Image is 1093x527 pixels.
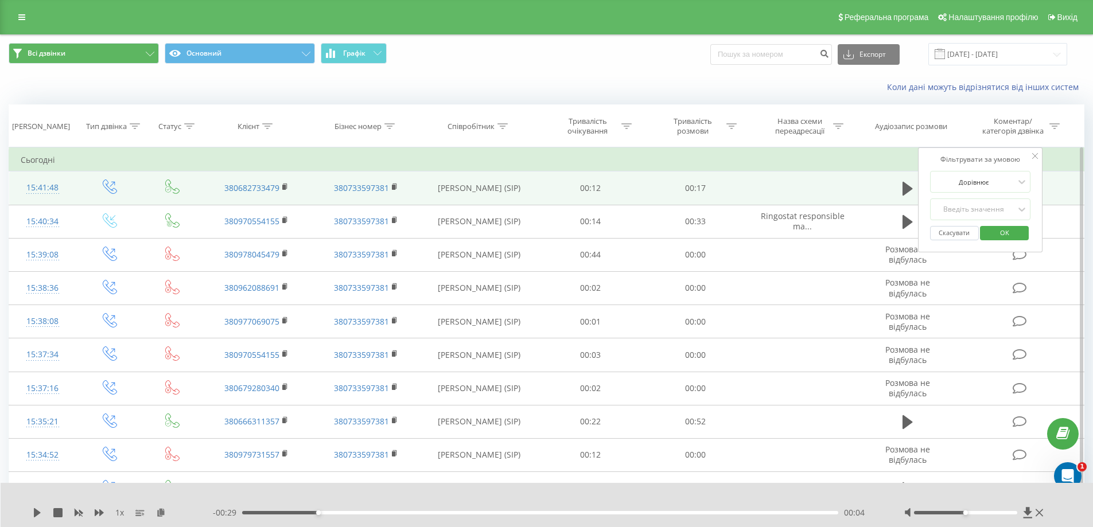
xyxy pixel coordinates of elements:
td: 00:03 [538,338,643,372]
div: [PERSON_NAME] [12,122,70,131]
div: Назва схеми переадресації [769,116,830,136]
input: Пошук за номером [710,44,832,65]
td: 00:02 [538,372,643,405]
td: 00:12 [538,171,643,205]
span: Всі дзвінки [28,49,65,58]
td: [PERSON_NAME] (SIP) [421,438,538,471]
div: Статус [158,122,181,131]
span: 00:04 [844,507,865,518]
a: 380978045479 [224,249,279,260]
button: Основний [165,43,315,64]
span: - 00:29 [213,507,242,518]
a: 380733597381 [334,282,389,293]
td: [PERSON_NAME] (SIP) [421,372,538,405]
span: Розмова не відбулась [885,311,930,332]
a: 380979731557 [224,449,279,460]
div: Тривалість розмови [662,116,724,136]
span: 1 x [115,507,124,518]
a: 380977069075 [224,316,279,327]
td: [PERSON_NAME] (SIP) [421,205,538,238]
td: 00:52 [643,405,748,438]
div: Accessibility label [963,510,968,515]
button: OK [980,226,1029,240]
div: 15:37:34 [21,343,65,366]
a: 380962088691 [224,282,279,293]
div: 15:38:08 [21,310,65,333]
a: 380970554155 [224,216,279,227]
div: Тривалість очікування [557,116,619,136]
button: Скасувати [930,226,979,240]
div: Введіть значення [933,205,1015,214]
a: 380733597381 [334,349,389,360]
div: 15:38:36 [21,277,65,299]
a: 380733597381 [334,382,389,393]
td: 00:00 [643,372,748,405]
span: Розмова не відбулась [885,344,930,365]
a: 380733597381 [334,416,389,427]
td: 00:02 [538,271,643,305]
td: 00:00 [643,438,748,471]
a: 380970554155 [224,349,279,360]
div: Фільтрувати за умовою [930,154,1031,165]
span: Графік [343,49,365,57]
td: [PERSON_NAME] (SIP) [421,405,538,438]
td: Сьогодні [9,149,1084,171]
span: Розмова не відбулась [885,244,930,265]
td: [PERSON_NAME] (SIP) [421,171,538,205]
a: 380679280340 [224,382,279,393]
td: 00:00 [643,338,748,372]
td: 00:41 [538,472,643,505]
td: 00:17 [643,171,748,205]
div: Коментар/категорія дзвінка [979,116,1047,136]
td: 00:44 [538,238,643,271]
div: Бізнес номер [334,122,382,131]
span: OK [989,224,1021,241]
button: Експорт [838,44,900,65]
td: [PERSON_NAME] (SIP) [421,238,538,271]
a: 380682733479 [224,182,279,193]
a: 380733597381 [334,182,389,193]
span: Розмова не відбулась [885,377,930,399]
span: Розмова не відбулась [885,277,930,298]
td: 00:46 [643,472,748,505]
td: [PERSON_NAME] (SIP) [421,271,538,305]
iframe: Intercom live chat [1054,462,1082,490]
div: Accessibility label [316,510,321,515]
td: 00:00 [643,271,748,305]
a: 380733597381 [334,316,389,327]
div: Тип дзвінка [86,122,127,131]
div: 15:37:16 [21,377,65,400]
div: 15:34:52 [21,444,65,466]
td: [PERSON_NAME] (SIP) [421,305,538,338]
span: Вихід [1057,13,1078,22]
div: 15:40:34 [21,210,65,233]
span: Налаштування профілю [948,13,1038,22]
td: 00:12 [538,438,643,471]
td: 00:00 [643,238,748,271]
div: 15:35:21 [21,411,65,433]
a: 380733597381 [334,249,389,260]
a: 380666311357 [224,416,279,427]
td: 00:33 [643,205,748,238]
div: 15:39:08 [21,244,65,266]
td: [PERSON_NAME] (SIP) [421,472,538,505]
td: [PERSON_NAME] (SIP) [421,338,538,372]
a: Коли дані можуть відрізнятися вiд інших систем [887,81,1084,92]
td: 00:14 [538,205,643,238]
div: Клієнт [238,122,259,131]
td: 00:00 [643,305,748,338]
div: 15:32:55 [21,477,65,499]
span: Розмова не відбулась [885,444,930,465]
span: 1 [1078,462,1087,471]
div: Співробітник [448,122,495,131]
a: 380733597381 [334,449,389,460]
span: Ringostat responsible ma... [761,210,845,232]
div: Аудіозапис розмови [875,122,947,131]
button: Всі дзвінки [9,43,159,64]
div: 15:41:48 [21,177,65,199]
td: 00:22 [538,405,643,438]
span: Реферальна програма [845,13,929,22]
a: 380733597381 [334,216,389,227]
button: Графік [321,43,387,64]
td: 00:01 [538,305,643,338]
